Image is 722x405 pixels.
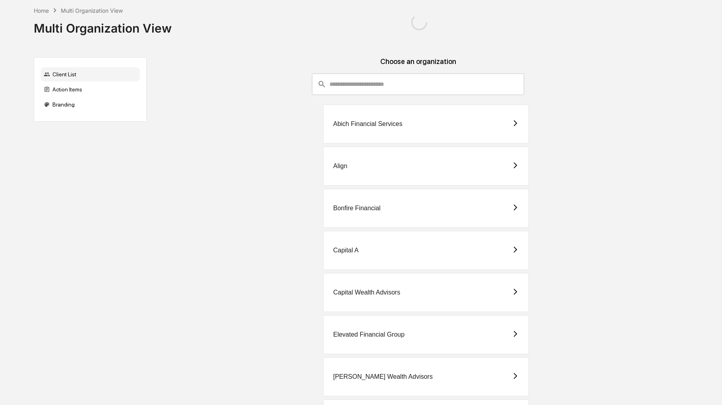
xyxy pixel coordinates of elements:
[34,7,49,14] div: Home
[41,97,140,112] div: Branding
[312,74,524,95] div: consultant-dashboard__filter-organizations-search-bar
[333,120,402,128] div: Abich Financial Services
[333,331,405,338] div: Elevated Financial Group
[333,247,358,254] div: Capital A
[153,57,683,74] div: Choose an organization
[333,373,432,380] div: [PERSON_NAME] Wealth Advisors
[61,7,123,14] div: Multi Organization View
[333,163,347,170] div: Align
[333,289,400,296] div: Capital Wealth Advisors
[34,15,172,35] div: Multi Organization View
[41,82,140,97] div: Action Items
[41,67,140,81] div: Client List
[333,205,380,212] div: Bonfire Financial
